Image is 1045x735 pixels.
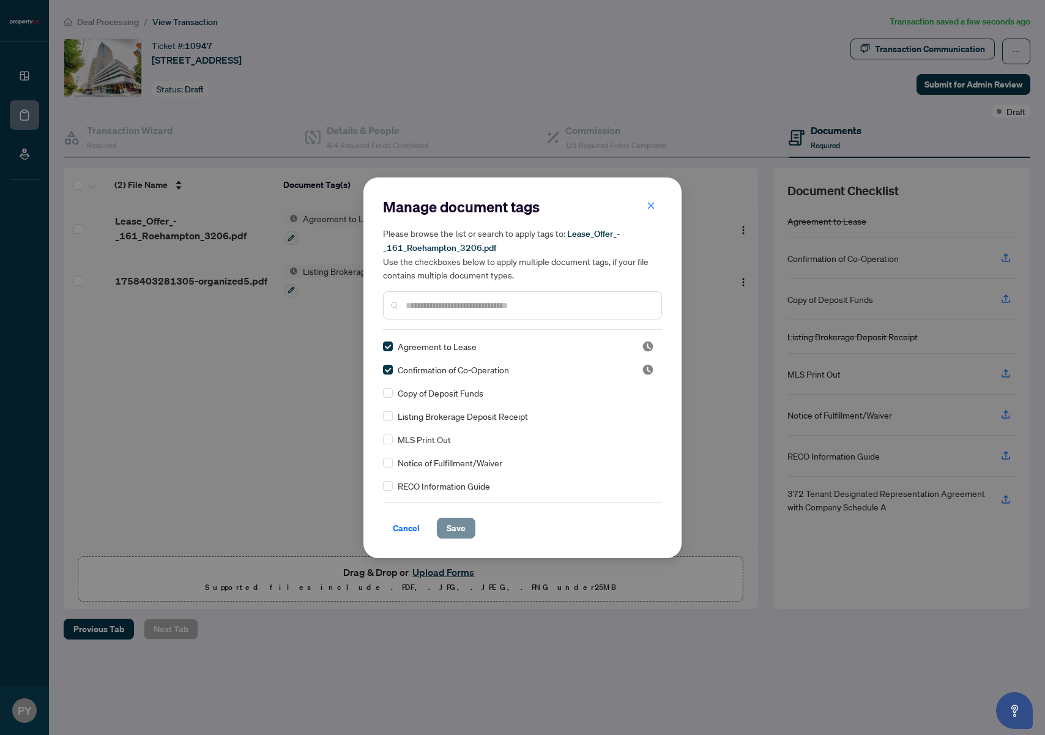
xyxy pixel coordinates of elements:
[398,363,509,376] span: Confirmation of Co-Operation
[642,364,654,376] span: Pending Review
[642,364,654,376] img: status
[383,197,662,217] h2: Manage document tags
[398,433,451,446] span: MLS Print Out
[398,456,502,469] span: Notice of Fulfillment/Waiver
[383,518,430,539] button: Cancel
[383,226,662,282] h5: Please browse the list or search to apply tags to: Use the checkboxes below to apply multiple doc...
[398,409,528,423] span: Listing Brokerage Deposit Receipt
[398,340,477,353] span: Agreement to Lease
[647,201,655,210] span: close
[383,228,620,253] span: Lease_Offer_-_161_Roehampton_3206.pdf
[398,386,483,400] span: Copy of Deposit Funds
[398,479,490,493] span: RECO Information Guide
[437,518,475,539] button: Save
[996,692,1033,729] button: Open asap
[447,518,466,538] span: Save
[642,340,654,353] img: status
[393,518,420,538] span: Cancel
[642,340,654,353] span: Pending Review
